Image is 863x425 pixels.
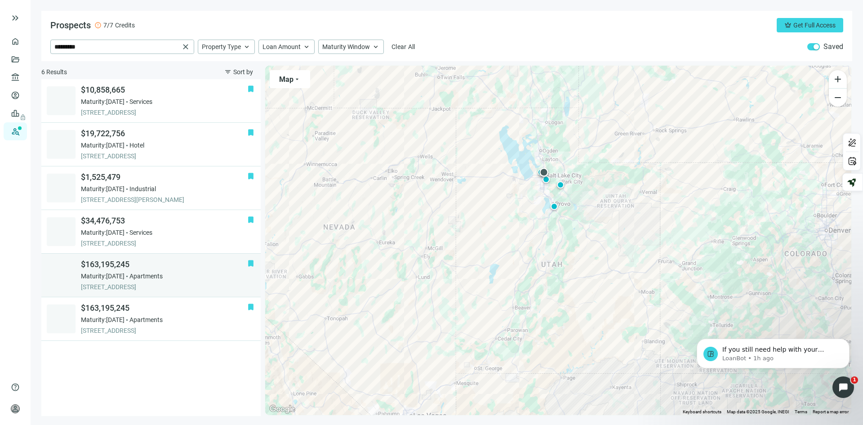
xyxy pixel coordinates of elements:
[76,155,83,162] a: Source reference 12742009:
[387,40,419,54] button: Clear All
[81,239,247,248] span: [STREET_ADDRESS]
[94,22,102,29] span: error
[14,30,146,37] b: Check your Smart Follow-Up settings
[795,409,807,414] a: Terms (opens in new tab)
[81,128,247,139] span: $19,722,756
[11,383,20,392] span: help
[832,376,854,398] iframe: Intercom live chat
[129,272,163,281] span: Apartments
[372,43,380,51] span: keyboard_arrow_up
[246,85,255,94] span: bookmark
[129,228,152,237] span: Services
[683,320,863,401] iframe: Intercom notifications message
[246,215,255,224] button: bookmark
[8,276,172,291] textarea: Message…
[832,92,843,103] span: remove
[14,118,119,125] b: Improve your email approach
[14,225,140,269] div: If you still need help with your lender responses or have any other questions, I'm here to assist...
[784,22,792,29] span: crown
[81,259,247,270] span: $163,195,245
[50,20,91,31] span: Prospects
[81,315,125,324] span: Maturity: [DATE]
[246,303,255,312] button: bookmark
[81,326,247,335] span: [STREET_ADDRESS]
[294,76,301,83] span: arrow_drop_down
[270,70,310,88] button: Maparrow_drop_down
[81,195,247,204] span: [STREET_ADDRESS][PERSON_NAME]
[777,18,843,32] button: crownGet Full Access
[7,220,147,275] div: If you still need help with your lender responses or have any other questions, I'm here to assist...
[43,295,50,302] button: Gif picker
[81,228,125,237] span: Maturity: [DATE]
[14,79,139,95] b: Review your lender communication status
[44,11,112,20] p: The team can also help
[10,13,21,23] button: keyboard_double_arrow_right
[115,21,135,30] span: Credits
[81,184,125,193] span: Maturity: [DATE]
[81,141,125,150] span: Maturity: [DATE]
[246,128,255,137] button: bookmark
[41,210,261,254] a: bookmark$34,476,753Maturity:[DATE]Services[STREET_ADDRESS]
[233,68,253,76] span: Sort by
[267,403,297,415] a: Open this area in Google Maps (opens a new window)
[7,199,120,219] div: Did that answer your question?
[103,21,113,30] span: 7/7
[14,205,113,214] div: Did that answer your question?
[81,272,125,281] span: Maturity: [DATE]
[267,403,297,415] img: Google
[128,106,135,113] a: Source reference 12777343:
[14,78,165,113] div: - In the left panel, check each lender's status (Contacted, In Progress, Quote Received, or Pass)...
[6,4,23,21] button: go back
[243,43,251,51] span: keyboard_arrow_up
[851,376,858,384] span: 1
[813,409,849,414] a: Report a map error
[246,172,255,181] button: bookmark
[7,2,173,199] div: LoanBot says…
[41,297,261,341] a: bookmark$163,195,245Maturity:[DATE]Apartments[STREET_ADDRESS]
[683,409,721,415] button: Keyboard shortcuts
[129,315,163,324] span: Apartments
[793,22,836,29] span: Get Full Access
[141,4,158,21] button: Home
[41,79,261,123] a: bookmark$10,858,665Maturity:[DATE]Services[STREET_ADDRESS]
[181,42,190,51] span: close
[14,30,165,74] div: - If enabled in Account Settings → Settings, our system automatically follows up with lenders who...
[129,184,156,193] span: Industrial
[28,295,36,302] button: Emoji picker
[823,42,843,51] label: Saved
[727,409,789,414] span: Map data ©2025 Google, INEGI
[14,118,165,162] div: - Ensure your subject line includes deal facts, use a professional signature, and give lenders a ...
[279,75,294,84] span: Map
[129,141,144,150] span: Hotel
[302,43,311,51] span: keyboard_arrow_up
[81,108,247,117] span: [STREET_ADDRESS]
[224,68,231,76] span: filter_list
[41,123,261,166] a: bookmark$19,722,756Maturity:[DATE]Hotel[STREET_ADDRESS]
[832,74,843,85] span: add
[81,172,247,183] span: $1,525,479
[246,259,255,268] button: bookmark
[41,254,261,297] a: bookmark$163,195,245Maturity:[DATE]Apartments[STREET_ADDRESS]
[14,295,21,302] button: Upload attachment
[81,97,125,106] span: Maturity: [DATE]
[44,4,73,11] h1: LoanBot
[26,5,40,19] img: Profile image for LoanBot
[81,152,247,161] span: [STREET_ADDRESS]
[7,199,173,220] div: LoanBot says…
[35,66,42,73] a: Source reference 12766676:
[7,220,173,295] div: LoanBot says…
[81,85,247,95] span: $10,858,665
[81,303,247,313] span: $163,195,245
[41,166,261,210] a: bookmark$1,525,479Maturity:[DATE]Industrial[STREET_ADDRESS][PERSON_NAME]
[81,215,247,226] span: $34,476,753
[262,43,301,51] span: Loan Amount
